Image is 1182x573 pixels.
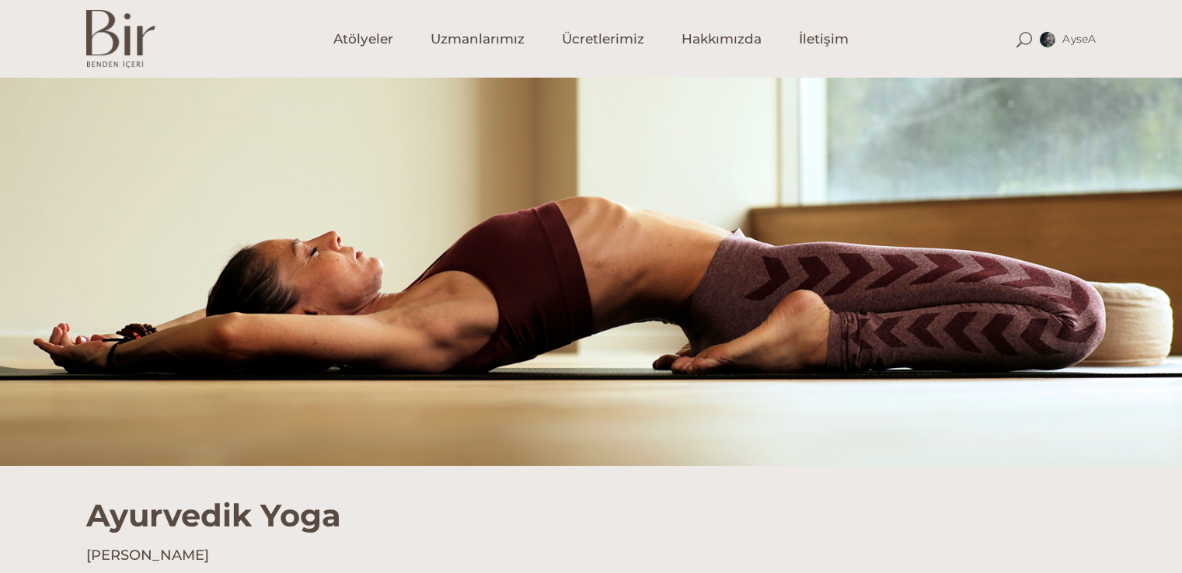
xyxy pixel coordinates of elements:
[333,30,393,48] span: Atölyeler
[562,30,644,48] span: Ücretlerimiz
[799,30,849,48] span: İletişim
[431,30,525,48] span: Uzmanlarımız
[682,30,762,48] span: Hakkımızda
[1040,32,1055,47] img: AyseA1.jpg
[86,466,1097,534] h1: Ayurvedik Yoga
[1062,32,1096,46] span: AyseA
[86,546,1097,565] h4: [PERSON_NAME]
